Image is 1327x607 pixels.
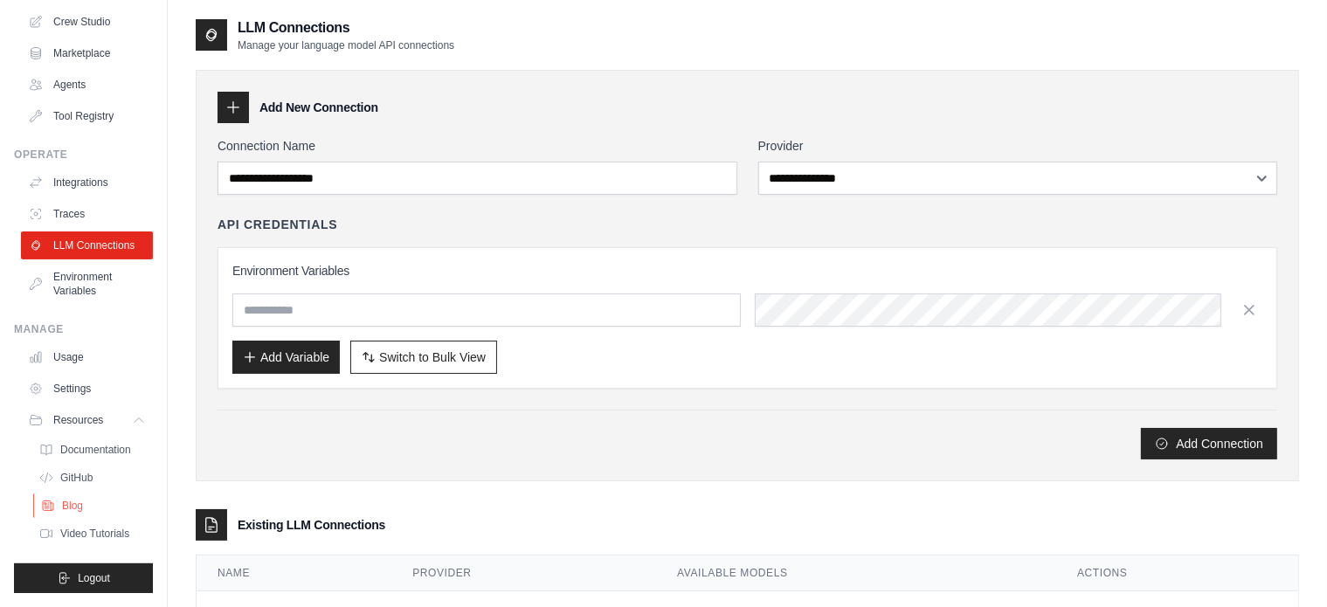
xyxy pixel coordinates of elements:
div: Operate [14,148,153,162]
h4: API Credentials [218,216,337,233]
span: Resources [53,413,103,427]
a: Crew Studio [21,8,153,36]
a: Tool Registry [21,102,153,130]
th: Provider [391,555,656,591]
a: Agents [21,71,153,99]
label: Provider [758,137,1278,155]
th: Actions [1056,555,1298,591]
a: Environment Variables [21,263,153,305]
span: GitHub [60,471,93,485]
span: Video Tutorials [60,527,129,541]
p: Manage your language model API connections [238,38,454,52]
span: Switch to Bulk View [379,348,486,366]
a: Settings [21,375,153,403]
a: Marketplace [21,39,153,67]
span: Documentation [60,443,131,457]
div: Manage [14,322,153,336]
th: Name [197,555,391,591]
button: Add Variable [232,341,340,374]
h2: LLM Connections [238,17,454,38]
h3: Add New Connection [259,99,378,116]
a: GitHub [31,466,153,490]
th: Available Models [656,555,1056,591]
a: Traces [21,200,153,228]
span: Blog [62,499,83,513]
h3: Environment Variables [232,262,1262,279]
button: Resources [21,406,153,434]
a: Documentation [31,438,153,462]
a: Usage [21,343,153,371]
button: Logout [14,563,153,593]
h3: Existing LLM Connections [238,516,385,534]
a: Integrations [21,169,153,197]
a: Blog [33,493,155,518]
span: Logout [78,571,110,585]
a: Video Tutorials [31,521,153,546]
button: Switch to Bulk View [350,341,497,374]
label: Connection Name [218,137,737,155]
button: Add Connection [1141,428,1277,459]
a: LLM Connections [21,231,153,259]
